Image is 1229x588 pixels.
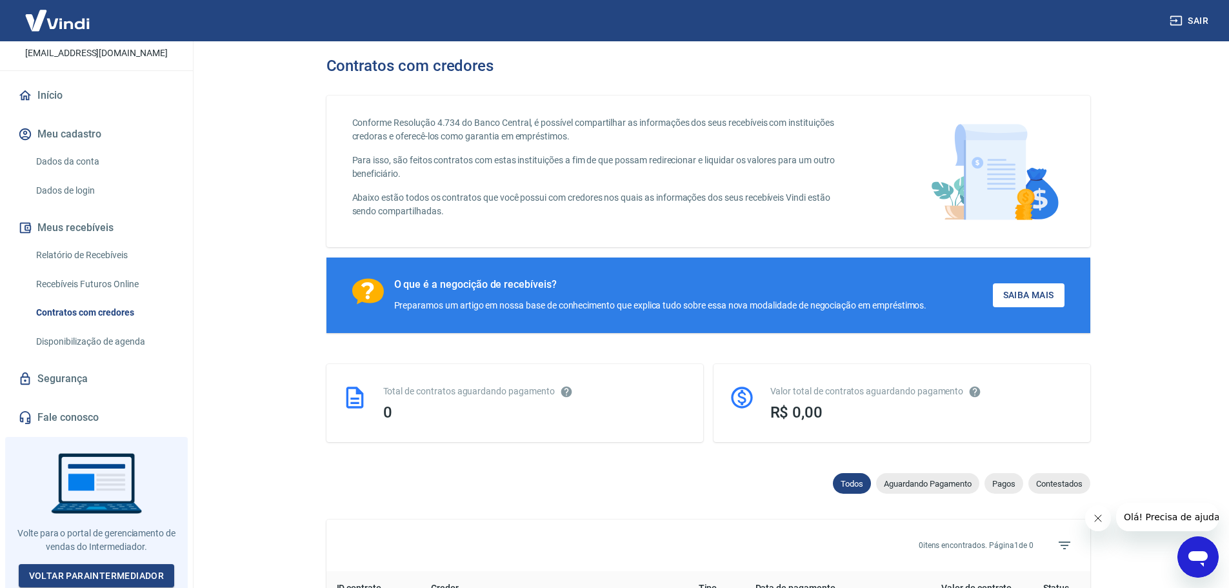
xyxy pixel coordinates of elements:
[924,116,1064,227] img: main-image.9f1869c469d712ad33ce.png
[1028,473,1090,494] div: Contestados
[25,46,168,60] p: [EMAIL_ADDRESS][DOMAIN_NAME]
[770,385,1075,398] div: Valor total de contratos aguardando pagamento
[1167,9,1214,33] button: Sair
[1049,530,1080,561] span: Filtros
[326,57,494,75] h3: Contratos com credores
[352,278,384,305] img: Ícone com um ponto de interrogação.
[15,81,177,110] a: Início
[31,299,177,326] a: Contratos com credores
[31,177,177,204] a: Dados de login
[15,214,177,242] button: Meus recebíveis
[15,1,99,40] img: Vindi
[31,148,177,175] a: Dados da conta
[8,9,108,19] span: Olá! Precisa de ajuda?
[984,473,1023,494] div: Pagos
[31,271,177,298] a: Recebíveis Futuros Online
[352,116,851,143] p: Conforme Resolução 4.734 do Banco Central, é possível compartilhar as informações dos seus recebí...
[1177,536,1219,578] iframe: Botão para abrir a janela de mensagens
[876,473,979,494] div: Aguardando Pagamento
[968,385,981,398] svg: O valor comprometido não se refere a pagamentos pendentes na Vindi e sim como garantia a outras i...
[15,365,177,393] a: Segurança
[352,191,851,218] p: Abaixo estão todos os contratos que você possui com credores nos quais as informações dos seus re...
[394,299,927,312] div: Preparamos um artigo em nossa base de conhecimento que explica tudo sobre essa nova modalidade de...
[383,385,688,398] div: Total de contratos aguardando pagamento
[15,403,177,432] a: Fale conosco
[560,385,573,398] svg: Esses contratos não se referem à Vindi, mas sim a outras instituições.
[45,28,148,41] p: [PERSON_NAME]
[19,564,175,588] a: Voltar paraIntermediador
[15,120,177,148] button: Meu cadastro
[31,329,177,355] a: Disponibilização de agenda
[770,403,823,421] span: R$ 0,00
[984,479,1023,489] span: Pagos
[352,154,851,181] p: Para isso, são feitos contratos com estas instituições a fim de que possam redirecionar e liquida...
[1116,503,1219,531] iframe: Mensagem da empresa
[383,403,688,421] div: 0
[833,479,871,489] span: Todos
[1085,505,1111,531] iframe: Fechar mensagem
[394,278,927,291] div: O que é a negocição de recebíveis?
[876,479,979,489] span: Aguardando Pagamento
[919,540,1034,551] p: 0 itens encontrados. Página 1 de 0
[1028,479,1090,489] span: Contestados
[31,242,177,269] a: Relatório de Recebíveis
[993,283,1064,307] a: Saiba Mais
[833,473,871,494] div: Todos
